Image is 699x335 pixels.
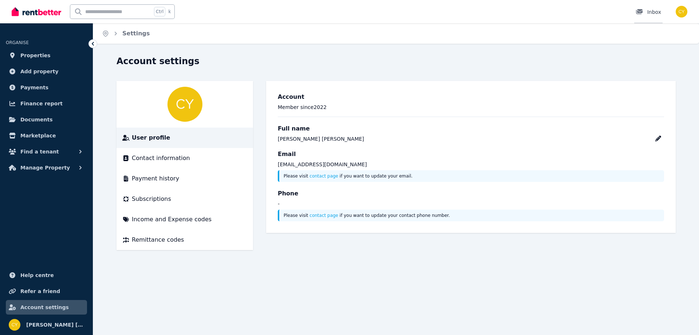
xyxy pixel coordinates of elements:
div: [PERSON_NAME] [PERSON_NAME] [278,135,364,143]
span: Payment history [132,174,179,183]
img: CHAO YI QIU [676,6,687,17]
span: Marketplace [20,131,56,140]
span: Find a tenant [20,147,59,156]
span: Contact information [132,154,190,163]
a: Payment history [122,174,247,183]
img: CHAO YI QIU [167,87,202,122]
a: Add property [6,64,87,79]
a: Settings [122,30,150,37]
a: Remittance codes [122,235,247,244]
a: Finance report [6,96,87,111]
p: - [278,200,664,207]
a: contact page [309,174,338,179]
span: Remittance codes [132,235,184,244]
span: Manage Property [20,163,70,172]
span: Add property [20,67,59,76]
h3: Full name [278,124,664,133]
a: Help centre [6,268,87,283]
h1: Account settings [116,55,200,67]
span: [PERSON_NAME] [PERSON_NAME] [26,320,84,329]
span: Refer a friend [20,287,60,296]
button: Find a tenant [6,144,87,159]
a: Properties [6,48,87,63]
a: contact page [309,213,338,218]
span: Payments [20,83,48,92]
p: Member since 2022 [278,104,664,111]
h3: Email [278,150,664,159]
p: Please visit if you want to update your contact phone number. [284,213,660,218]
a: Payments [6,80,87,95]
span: Subscriptions [132,195,171,203]
span: k [168,9,171,15]
img: CHAO YI QIU [9,319,20,331]
span: Ctrl [154,7,165,16]
a: Marketplace [6,128,87,143]
span: Income and Expense codes [132,215,212,224]
h3: Account [278,93,664,101]
a: Documents [6,112,87,127]
span: Properties [20,51,51,60]
img: RentBetter [12,6,61,17]
span: Account settings [20,303,69,312]
a: User profile [122,133,247,142]
p: [EMAIL_ADDRESS][DOMAIN_NAME] [278,161,664,168]
a: Refer a friend [6,284,87,299]
span: User profile [132,133,170,142]
a: Contact information [122,154,247,163]
div: Inbox [636,8,661,16]
h3: Phone [278,189,664,198]
span: ORGANISE [6,40,29,45]
span: Documents [20,115,53,124]
span: Help centre [20,271,54,280]
a: Subscriptions [122,195,247,203]
p: Please visit if you want to update your email. [284,173,660,179]
button: Manage Property [6,160,87,175]
span: Finance report [20,99,63,108]
nav: Breadcrumb [93,23,159,44]
a: Account settings [6,300,87,315]
a: Income and Expense codes [122,215,247,224]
